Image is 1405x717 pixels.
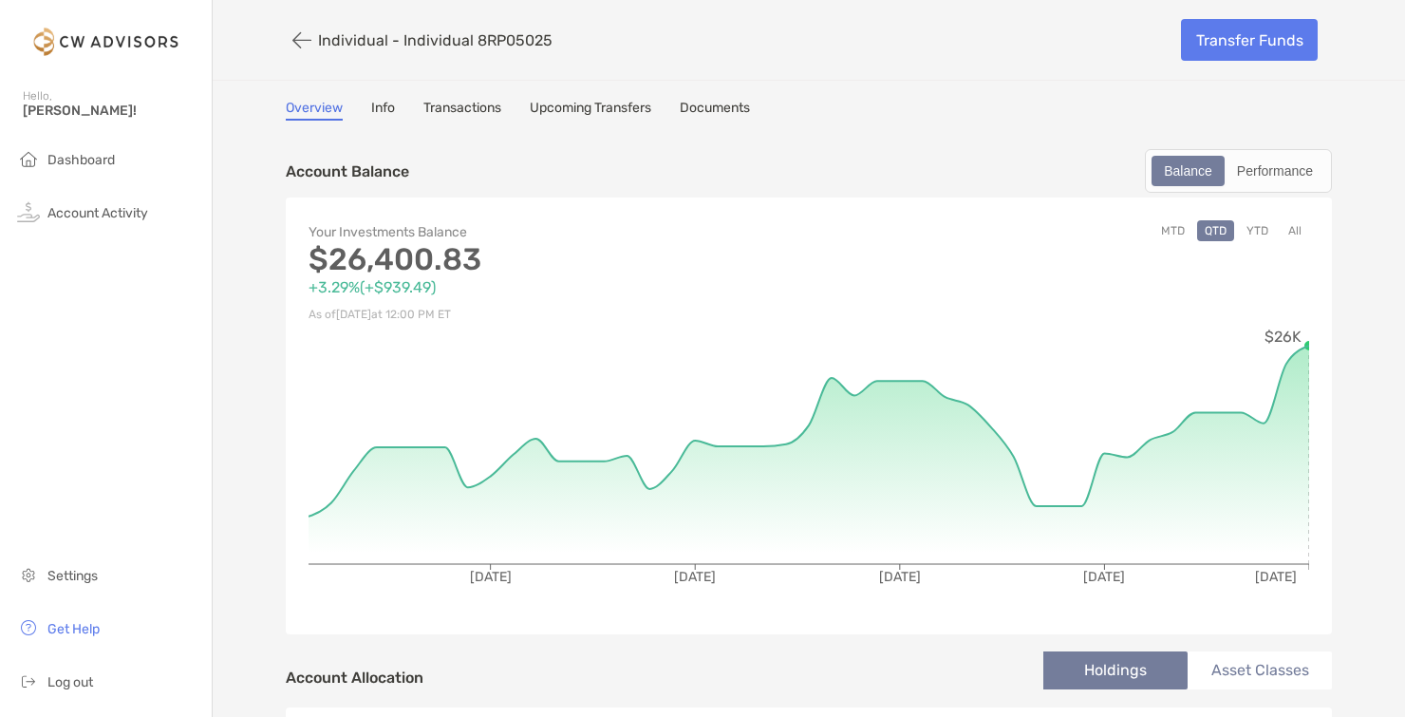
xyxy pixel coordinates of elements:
[680,100,750,121] a: Documents
[17,670,40,692] img: logout icon
[1153,220,1192,241] button: MTD
[1227,158,1323,184] div: Performance
[318,31,553,49] p: Individual - Individual 8RP05025
[1281,220,1309,241] button: All
[1181,19,1318,61] a: Transfer Funds
[1264,328,1302,346] tspan: $26K
[1197,220,1234,241] button: QTD
[309,303,809,327] p: As of [DATE] at 12:00 PM ET
[1239,220,1276,241] button: YTD
[47,205,148,221] span: Account Activity
[17,563,40,586] img: settings icon
[470,569,512,585] tspan: [DATE]
[17,147,40,170] img: household icon
[674,569,716,585] tspan: [DATE]
[530,100,651,121] a: Upcoming Transfers
[309,220,809,244] p: Your Investments Balance
[286,160,409,183] p: Account Balance
[1255,569,1297,585] tspan: [DATE]
[879,569,921,585] tspan: [DATE]
[17,200,40,223] img: activity icon
[286,669,423,687] h4: Account Allocation
[23,103,200,119] span: [PERSON_NAME]!
[309,275,809,299] p: +3.29% ( +$939.49 )
[423,100,501,121] a: Transactions
[1043,651,1188,689] li: Holdings
[23,8,189,76] img: Zoe Logo
[17,616,40,639] img: get-help icon
[1188,651,1332,689] li: Asset Classes
[47,621,100,637] span: Get Help
[1153,158,1223,184] div: Balance
[1083,569,1125,585] tspan: [DATE]
[371,100,395,121] a: Info
[47,152,115,168] span: Dashboard
[309,248,809,272] p: $26,400.83
[47,568,98,584] span: Settings
[286,100,343,121] a: Overview
[47,674,93,690] span: Log out
[1145,149,1332,193] div: segmented control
